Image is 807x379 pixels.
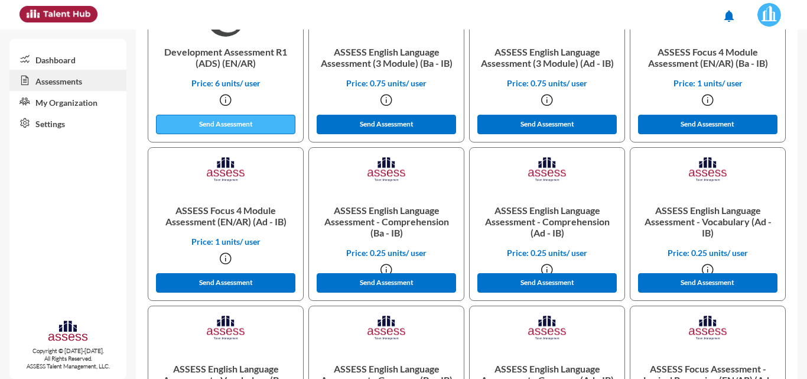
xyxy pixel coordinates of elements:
[477,115,617,134] button: Send Assessment
[9,48,126,70] a: Dashboard
[477,273,617,293] button: Send Assessment
[722,9,736,23] mat-icon: notifications
[9,112,126,134] a: Settings
[479,78,615,88] p: Price: 0.75 units/ user
[9,70,126,91] a: Assessments
[479,248,615,258] p: Price: 0.25 units/ user
[158,237,294,247] p: Price: 1 units/ user
[640,37,776,78] p: ASSESS Focus 4 Module Assessment (EN/AR) (Ba - IB)
[640,195,776,248] p: ASSESS English Language Assessment - Vocabulary (Ad - IB)
[156,273,295,293] button: Send Assessment
[640,78,776,88] p: Price: 1 units/ user
[638,115,777,134] button: Send Assessment
[9,91,126,112] a: My Organization
[318,37,454,78] p: ASSESS English Language Assessment (3 Module) (Ba - IB)
[318,195,454,248] p: ASSESS English Language Assessment - Comprehension (Ba - IB)
[318,248,454,258] p: Price: 0.25 units/ user
[638,273,777,293] button: Send Assessment
[479,37,615,78] p: ASSESS English Language Assessment (3 Module) (Ad - IB)
[158,195,294,237] p: ASSESS Focus 4 Module Assessment (EN/AR) (Ad - IB)
[156,115,295,134] button: Send Assessment
[47,319,88,345] img: assesscompany-logo.png
[317,115,456,134] button: Send Assessment
[158,37,294,78] p: Development Assessment R1 (ADS) (EN/AR)
[318,78,454,88] p: Price: 0.75 units/ user
[640,248,776,258] p: Price: 0.25 units/ user
[479,195,615,248] p: ASSESS English Language Assessment - Comprehension (Ad - IB)
[158,78,294,88] p: Price: 6 units/ user
[9,347,126,370] p: Copyright © [DATE]-[DATE]. All Rights Reserved. ASSESS Talent Management, LLC.
[317,273,456,293] button: Send Assessment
